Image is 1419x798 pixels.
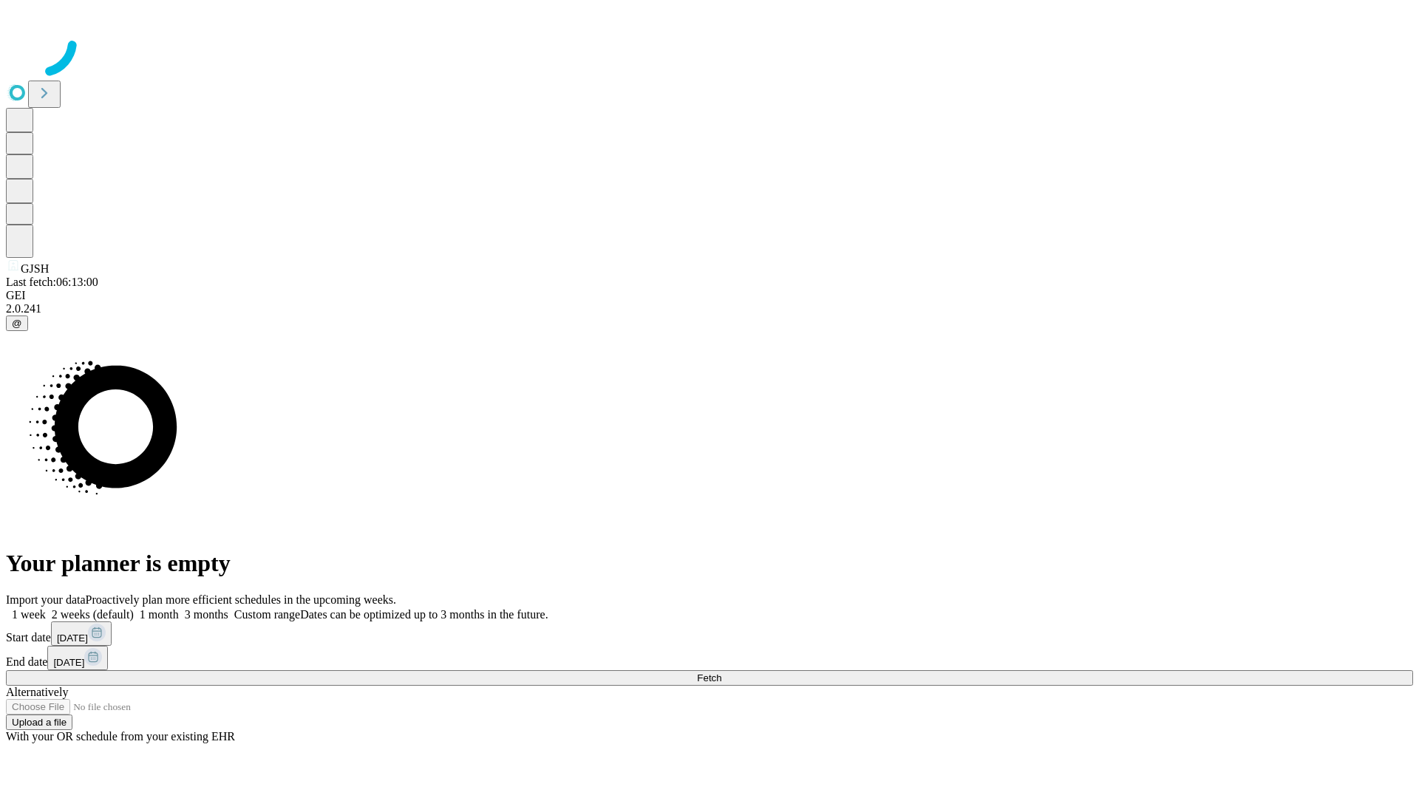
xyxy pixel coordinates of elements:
[6,621,1413,646] div: Start date
[6,289,1413,302] div: GEI
[6,686,68,698] span: Alternatively
[140,608,179,621] span: 1 month
[6,730,235,743] span: With your OR schedule from your existing EHR
[12,608,46,621] span: 1 week
[6,550,1413,577] h1: Your planner is empty
[52,608,134,621] span: 2 weeks (default)
[234,608,300,621] span: Custom range
[6,715,72,730] button: Upload a file
[300,608,548,621] span: Dates can be optimized up to 3 months in the future.
[6,316,28,331] button: @
[53,657,84,668] span: [DATE]
[12,318,22,329] span: @
[6,302,1413,316] div: 2.0.241
[21,262,49,275] span: GJSH
[6,646,1413,670] div: End date
[51,621,112,646] button: [DATE]
[6,593,86,606] span: Import your data
[6,670,1413,686] button: Fetch
[697,672,721,683] span: Fetch
[6,276,98,288] span: Last fetch: 06:13:00
[57,632,88,644] span: [DATE]
[86,593,396,606] span: Proactively plan more efficient schedules in the upcoming weeks.
[185,608,228,621] span: 3 months
[47,646,108,670] button: [DATE]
